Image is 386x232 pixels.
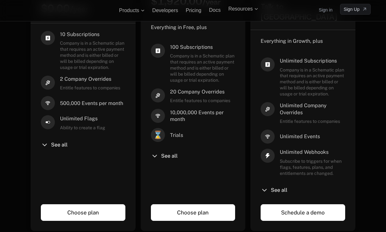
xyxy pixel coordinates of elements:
[261,57,275,71] i: cashapp
[170,44,235,51] span: 100 Subscriptions
[60,125,105,131] span: Ability to create a flag
[170,109,235,123] span: 10,000,000 Events per month
[280,67,345,97] span: Company is in a Schematic plan that requires an active payment method and is either billed or wil...
[60,115,105,122] span: Unlimited Flags
[151,44,165,58] i: cashapp
[41,204,125,221] a: Choose plan
[261,186,268,194] i: chevron-down
[271,188,287,193] span: See all
[51,142,68,147] span: See all
[280,149,345,156] span: Unlimited Webhooks
[161,153,178,159] span: See all
[41,96,55,110] i: signal
[170,53,235,83] span: Company is in a Schematic plan that requires an active payment method and is either billed or wil...
[340,4,371,15] a: [object Object]
[209,7,220,13] a: Docs
[151,88,165,102] i: hammer
[319,5,332,15] a: Sign in
[41,76,55,90] i: hammer
[151,24,207,30] span: Everything in Free, plus
[186,7,201,13] a: Pricing
[280,57,345,64] span: Unlimited Subscriptions
[151,152,159,160] i: chevron-down
[280,158,345,176] span: Subscribe to triggers for when flags, features, plans, and entitlements are changed.
[280,133,320,140] span: Unlimited Events
[41,115,55,129] i: boolean-on
[119,8,139,13] span: Products
[261,204,345,221] a: Schedule a demo
[261,38,323,44] span: Everything in Growth, plus
[261,102,275,116] i: hammer
[60,100,123,107] span: 500,000 Events per month
[151,128,165,142] span: ⌛
[41,31,55,45] i: cashapp
[170,88,230,95] span: 20 Company Overrides
[170,98,230,104] span: Entitle features to companies
[170,132,183,139] span: Trials
[60,85,120,91] span: Entitle features to companies
[228,6,253,12] span: Resources
[60,76,120,83] span: 2 Company Overrides
[280,118,345,124] span: Entitle features to companies
[41,141,48,149] i: chevron-down
[60,40,125,70] span: Company is in a Schematic plan that requires an active payment method and is either billed or wil...
[261,130,275,144] i: signal
[151,204,235,221] a: Choose plan
[280,102,345,116] span: Unlimited Company Overrides
[151,109,165,123] i: signal
[60,31,125,38] span: 10 Subscriptions
[152,8,178,13] a: Developers
[261,149,275,163] i: thunder
[344,6,360,12] span: Sign Up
